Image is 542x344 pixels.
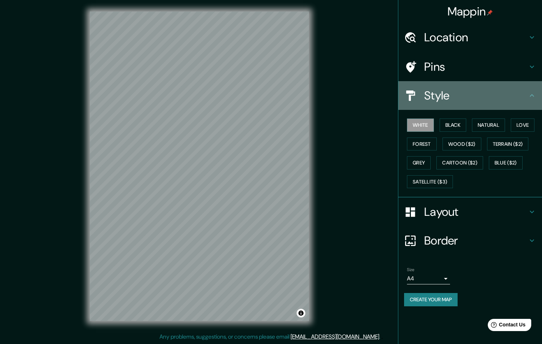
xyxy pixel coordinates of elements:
[424,60,528,74] h4: Pins
[398,52,542,81] div: Pins
[407,175,453,189] button: Satellite ($3)
[407,267,414,273] label: Size
[404,293,458,306] button: Create your map
[90,11,309,321] canvas: Map
[291,333,379,340] a: [EMAIL_ADDRESS][DOMAIN_NAME]
[436,156,483,169] button: Cartoon ($2)
[407,138,437,151] button: Forest
[472,118,505,132] button: Natural
[159,333,380,341] p: Any problems, suggestions, or concerns please email .
[424,30,528,45] h4: Location
[407,118,434,132] button: White
[487,10,493,15] img: pin-icon.png
[511,118,534,132] button: Love
[440,118,467,132] button: Black
[407,273,450,284] div: A4
[489,156,523,169] button: Blue ($2)
[398,197,542,226] div: Layout
[407,156,431,169] button: Grey
[443,138,481,151] button: Wood ($2)
[381,333,383,341] div: .
[487,138,529,151] button: Terrain ($2)
[478,316,534,336] iframe: Help widget launcher
[398,23,542,52] div: Location
[398,81,542,110] div: Style
[424,88,528,103] h4: Style
[297,309,305,317] button: Toggle attribution
[424,233,528,248] h4: Border
[448,4,493,19] h4: Mappin
[398,226,542,255] div: Border
[380,333,381,341] div: .
[424,205,528,219] h4: Layout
